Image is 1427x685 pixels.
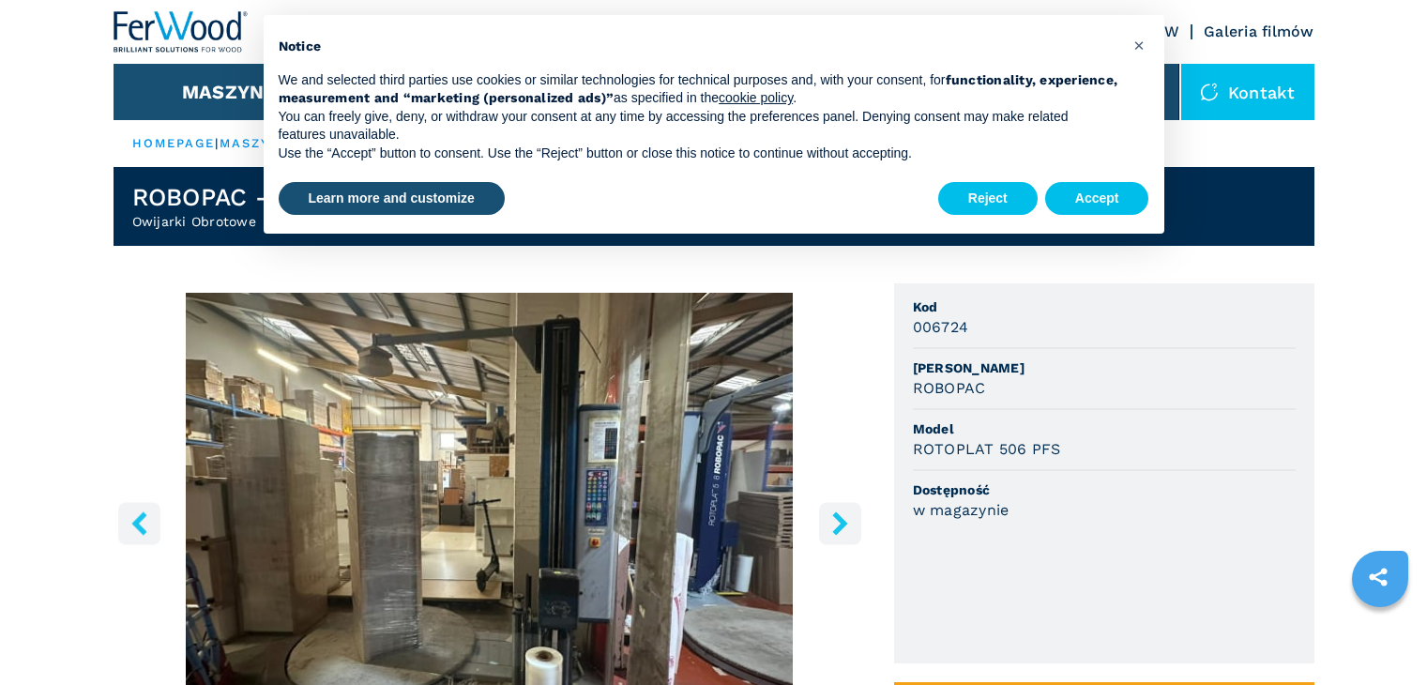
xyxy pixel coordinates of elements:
[132,136,216,150] a: HOMEPAGE
[1133,34,1145,56] span: ×
[279,145,1119,163] p: Use the “Accept” button to consent. Use the “Reject” button or close this notice to continue with...
[1125,30,1155,60] button: Close this notice
[279,108,1119,145] p: You can freely give, deny, or withdraw your consent at any time by accessing the preferences pane...
[913,419,1296,438] span: Model
[913,438,1061,460] h3: ROTOPLAT 506 PFS
[182,81,277,103] button: Maszyny
[279,72,1118,106] strong: functionality, experience, measurement and “marketing (personalized ads)”
[913,316,969,338] h3: 006724
[913,480,1296,499] span: Dostępność
[913,377,986,399] h3: ROBOPAC
[132,182,508,212] h1: ROBOPAC - ROTOPLAT 506 PFS
[279,182,505,216] button: Learn more and customize
[913,358,1296,377] span: [PERSON_NAME]
[215,136,219,150] span: |
[1200,83,1219,101] img: Kontakt
[1181,64,1314,120] div: Kontakt
[1204,23,1314,40] a: Galeria filmów
[1347,601,1413,671] iframe: Chat
[719,90,793,105] a: cookie policy
[279,71,1119,108] p: We and selected third parties use cookies or similar technologies for technical purposes and, wit...
[132,212,508,231] h2: Owijarki Obrotowe
[913,297,1296,316] span: Kod
[913,499,1010,521] h3: w magazynie
[118,502,160,544] button: left-button
[220,136,292,150] a: maszyny
[819,502,861,544] button: right-button
[938,182,1038,216] button: Reject
[1045,182,1149,216] button: Accept
[1355,554,1402,601] a: sharethis
[114,11,249,53] img: Ferwood
[279,38,1119,56] h2: Notice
